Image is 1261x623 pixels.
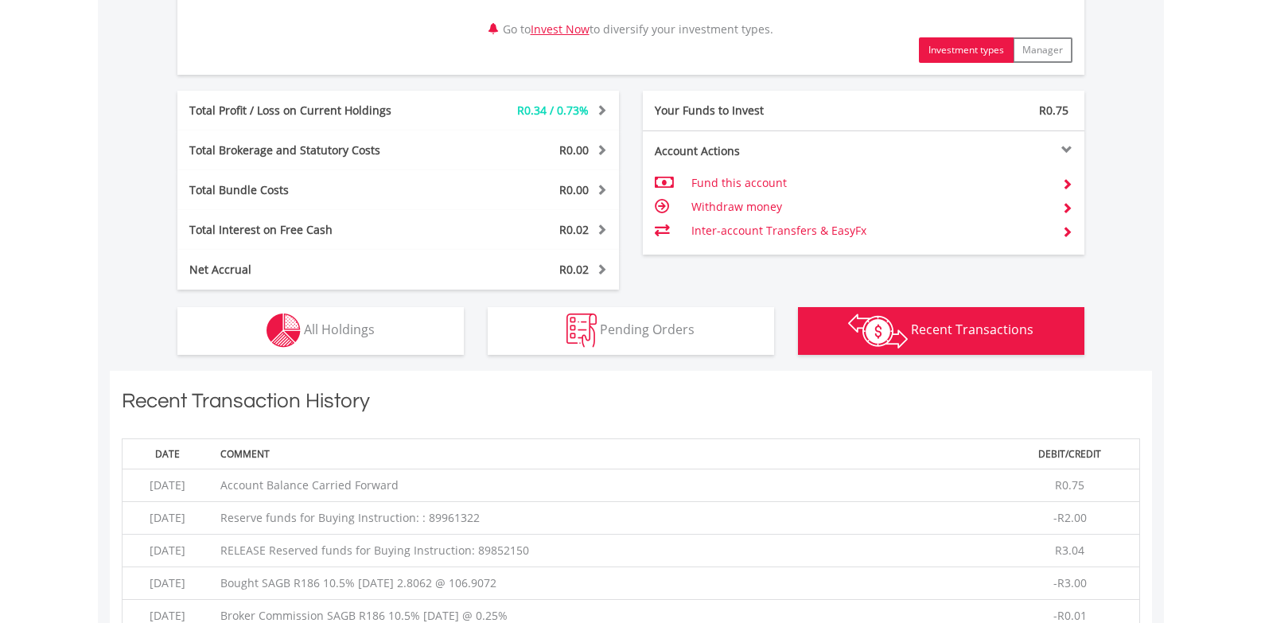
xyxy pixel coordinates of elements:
[122,387,1140,422] h1: Recent Transaction History
[566,313,597,348] img: pending_instructions-wht.png
[122,469,212,502] td: [DATE]
[1013,37,1072,63] button: Manager
[122,502,212,535] td: [DATE]
[798,307,1084,355] button: Recent Transactions
[848,313,908,348] img: transactions-zar-wht.png
[122,535,212,567] td: [DATE]
[122,567,212,600] td: [DATE]
[122,438,212,469] th: Date
[212,438,1001,469] th: Comment
[1001,438,1139,469] th: Debit/Credit
[212,502,1001,535] td: Reserve funds for Buying Instruction: : 89961322
[911,321,1033,338] span: Recent Transactions
[177,262,435,278] div: Net Accrual
[212,535,1001,567] td: RELEASE Reserved funds for Buying Instruction: 89852150
[559,262,589,277] span: R0.02
[177,142,435,158] div: Total Brokerage and Statutory Costs
[267,313,301,348] img: holdings-wht.png
[531,21,590,37] a: Invest Now
[177,222,435,238] div: Total Interest on Free Cash
[600,321,695,338] span: Pending Orders
[488,307,774,355] button: Pending Orders
[559,142,589,158] span: R0.00
[177,307,464,355] button: All Holdings
[212,567,1001,600] td: Bought SAGB R186 10.5% [DATE] 2.8062 @ 106.9072
[1053,510,1087,525] span: -R2.00
[517,103,589,118] span: R0.34 / 0.73%
[1055,543,1084,558] span: R3.04
[691,171,1049,195] td: Fund this account
[177,103,435,119] div: Total Profit / Loss on Current Holdings
[643,103,864,119] div: Your Funds to Invest
[559,222,589,237] span: R0.02
[212,469,1001,502] td: Account Balance Carried Forward
[643,143,864,159] div: Account Actions
[304,321,375,338] span: All Holdings
[1055,477,1084,493] span: R0.75
[691,219,1049,243] td: Inter-account Transfers & EasyFx
[177,182,435,198] div: Total Bundle Costs
[1053,575,1087,590] span: -R3.00
[1039,103,1068,118] span: R0.75
[1053,608,1087,623] span: -R0.01
[691,195,1049,219] td: Withdraw money
[919,37,1014,63] button: Investment types
[559,182,589,197] span: R0.00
